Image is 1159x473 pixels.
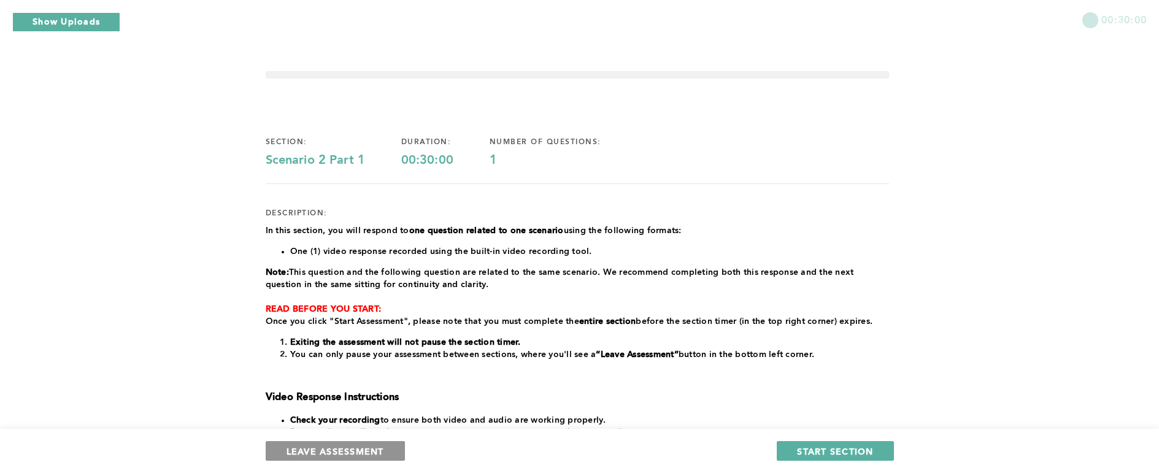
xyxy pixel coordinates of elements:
strong: latest recording [568,428,634,437]
strong: READ BEFORE YOU START: [266,305,382,313]
strong: one question related to one scenario [409,226,564,235]
span: LEAVE ASSESSMENT [287,445,384,457]
div: duration: [401,137,490,147]
h3: Video Response Instructions [266,391,889,404]
li: within the assessment time limit. Only your will be saved and submitted. [290,426,889,439]
p: Once you click "Start Assessment", please note that you must complete the before the section time... [266,315,889,328]
strong: Check your recording [290,416,380,425]
strong: Note: [266,268,289,277]
div: description: [266,209,328,218]
span: One (1) video response recorded using the built-in video recording tool. [290,247,592,256]
span: In this section, you will respond to [266,226,409,235]
div: 1 [490,153,637,168]
div: section: [266,137,401,147]
strong: Exiting the assessment will not pause the section timer. [290,338,521,347]
li: to ensure both video and audio are working properly. [290,414,889,426]
button: Show Uploads [12,12,120,32]
span: START SECTION [797,445,873,457]
strong: “Leave Assessment” [596,350,679,359]
div: Scenario 2 Part 1 [266,153,401,168]
strong: entire section [579,317,636,326]
span: using the following formats: [564,226,682,235]
button: START SECTION [777,441,893,461]
strong: Re-recording is allowed [290,428,390,437]
div: number of questions: [490,137,637,147]
li: You can only pause your assessment between sections, where you'll see a button in the bottom left... [290,348,889,361]
p: This question and the following question are related to the same scenario. We recommend completin... [266,266,889,291]
div: 00:30:00 [401,153,490,168]
button: LEAVE ASSESSMENT [266,441,405,461]
span: 00:30:00 [1101,12,1147,26]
